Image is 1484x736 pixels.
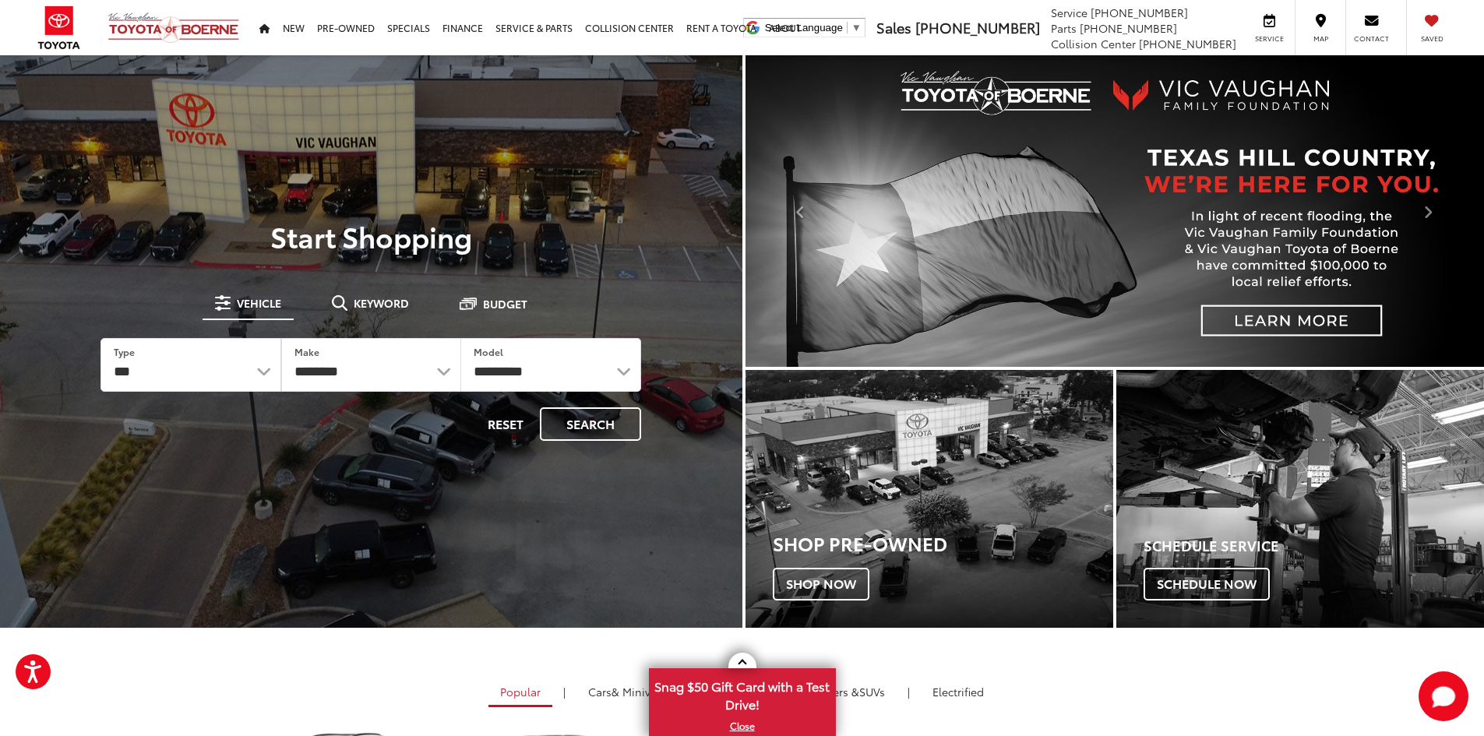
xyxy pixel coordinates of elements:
span: ​ [847,22,848,33]
a: Schedule Service Schedule Now [1116,370,1484,628]
button: Reset [474,407,537,441]
button: Search [540,407,641,441]
label: Make [294,345,319,358]
button: Click to view next picture. [1373,86,1484,336]
span: [PHONE_NUMBER] [915,17,1040,37]
span: Collision Center [1051,36,1136,51]
img: Vic Vaughan Toyota of Boerne [108,12,240,44]
a: Electrified [921,678,996,705]
span: [PHONE_NUMBER] [1139,36,1236,51]
span: [PHONE_NUMBER] [1080,20,1177,36]
a: Popular [488,678,552,707]
h4: Schedule Service [1144,538,1484,554]
span: Budget [483,298,527,309]
span: Shop Now [773,568,869,600]
span: Map [1303,33,1338,44]
span: Select Language [765,22,843,33]
svg: Start Chat [1419,671,1468,721]
span: & Minivan [612,684,664,699]
a: Shop Pre-Owned Shop Now [746,370,1113,628]
button: Click to view previous picture. [746,86,856,336]
h3: Shop Pre-Owned [773,533,1113,553]
span: Saved [1415,33,1449,44]
span: Snag $50 Gift Card with a Test Drive! [650,670,834,717]
label: Model [474,345,503,358]
div: Toyota [1116,370,1484,628]
button: Toggle Chat Window [1419,671,1468,721]
div: Toyota [746,370,1113,628]
span: Service [1252,33,1287,44]
span: Schedule Now [1144,568,1270,600]
span: Keyword [354,298,409,308]
span: Contact [1354,33,1389,44]
span: Sales [876,17,911,37]
li: | [559,684,569,699]
a: Select Language​ [765,22,862,33]
span: Parts [1051,20,1077,36]
a: SUVs [779,678,897,705]
label: Type [114,345,135,358]
span: Service [1051,5,1087,20]
span: Vehicle [237,298,281,308]
span: ▼ [851,22,862,33]
a: Cars [576,678,675,705]
span: [PHONE_NUMBER] [1091,5,1188,20]
li: | [904,684,914,699]
p: Start Shopping [65,220,677,252]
